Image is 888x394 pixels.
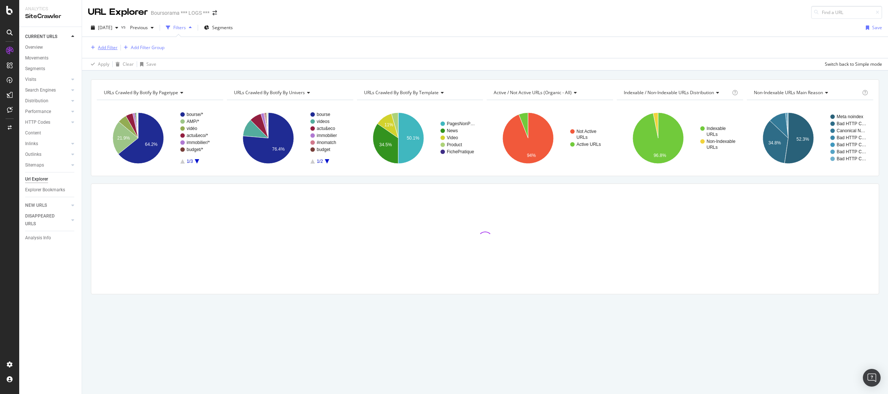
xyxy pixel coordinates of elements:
[747,106,873,170] div: A chart.
[187,112,203,117] text: bourse/*
[447,121,475,126] text: PagesNonP…
[25,86,56,94] div: Search Engines
[837,128,865,133] text: Canonical N…
[227,106,353,170] svg: A chart.
[123,61,134,67] div: Clear
[25,212,62,228] div: DISAPPEARED URLS
[796,137,809,142] text: 52.3%
[707,139,735,144] text: Non-Indexable
[25,44,43,51] div: Overview
[88,43,118,52] button: Add Filter
[872,24,882,31] div: Save
[25,129,76,137] a: Content
[272,147,285,152] text: 76.4%
[25,234,51,242] div: Analysis Info
[617,106,743,170] svg: A chart.
[837,121,866,126] text: Bad HTTP C…
[25,212,69,228] a: DISAPPEARED URLS
[25,161,44,169] div: Sitemaps
[187,119,199,124] text: AMP/*
[25,76,36,83] div: Visits
[837,156,866,161] text: Bad HTTP C…
[447,128,458,133] text: News
[88,58,109,70] button: Apply
[317,159,323,164] text: 1/2
[25,12,76,21] div: SiteCrawler
[25,33,69,41] a: CURRENT URLS
[487,106,613,170] svg: A chart.
[25,65,76,73] a: Segments
[707,132,718,137] text: URLs
[187,126,197,131] text: vidéo
[25,97,48,105] div: Distribution
[187,147,203,152] text: budget/*
[25,234,76,242] a: Analysis Info
[25,140,38,148] div: Inlinks
[654,153,666,158] text: 96.8%
[25,119,69,126] a: HTTP Codes
[494,89,572,96] span: Active / Not Active URLs (organic - all)
[25,86,69,94] a: Search Engines
[822,58,882,70] button: Switch back to Simple mode
[752,87,861,99] h4: Non-Indexable URLs Main Reason
[212,10,217,16] div: arrow-right-arrow-left
[317,112,330,117] text: bourse
[232,87,347,99] h4: URLs Crawled By Botify By univers
[145,142,157,147] text: 64.2%
[25,54,48,62] div: Movements
[576,129,596,134] text: Not Active
[447,149,474,154] text: FichePratique
[576,135,588,140] text: URLs
[447,142,462,147] text: Product
[863,22,882,34] button: Save
[25,175,76,183] a: Url Explorer
[447,135,458,140] text: Video
[527,153,536,158] text: 94%
[317,147,330,152] text: budget
[117,136,130,141] text: 21.9%
[121,24,127,30] span: vs
[173,24,186,31] div: Filters
[25,65,45,73] div: Segments
[127,24,148,31] span: Previous
[25,202,69,209] a: NEW URLS
[25,108,69,116] a: Performance
[25,140,69,148] a: Inlinks
[357,106,483,170] svg: A chart.
[98,44,118,51] div: Add Filter
[317,126,335,131] text: actu&eco
[127,22,157,34] button: Previous
[25,108,51,116] div: Performance
[113,58,134,70] button: Clear
[234,89,305,96] span: URLs Crawled By Botify By univers
[317,133,337,138] text: immobilier
[384,122,393,127] text: 11%
[187,133,208,138] text: actu&eco/*
[98,24,112,31] span: 2025 Aug. 8th
[97,106,223,170] svg: A chart.
[837,135,866,140] text: Bad HTTP C…
[622,87,731,99] h4: Indexable / Non-Indexable URLs Distribution
[754,89,823,96] span: Non-Indexable URLs Main Reason
[146,61,156,67] div: Save
[88,22,121,34] button: [DATE]
[25,151,41,158] div: Outlinks
[25,151,69,158] a: Outlinks
[364,89,439,96] span: URLs Crawled By Botify By template
[379,142,392,147] text: 34.5%
[707,126,726,131] text: Indexable
[98,61,109,67] div: Apply
[25,44,76,51] a: Overview
[88,6,148,18] div: URL Explorer
[25,119,50,126] div: HTTP Codes
[137,58,156,70] button: Save
[131,44,164,51] div: Add Filter Group
[707,145,718,150] text: URLs
[406,136,419,141] text: 50.1%
[187,159,193,164] text: 1/3
[317,140,336,145] text: #nomatch
[492,87,606,99] h4: Active / Not Active URLs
